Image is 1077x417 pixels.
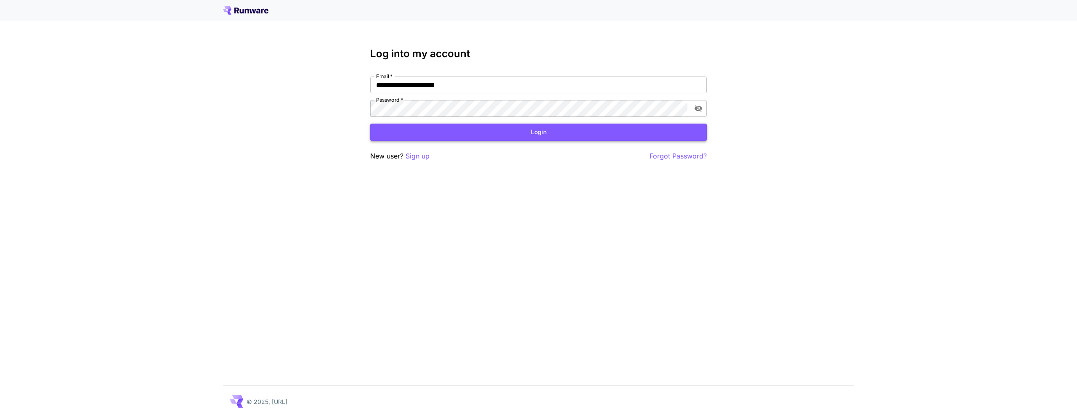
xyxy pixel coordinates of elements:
[691,101,706,116] button: toggle password visibility
[406,151,430,161] button: Sign up
[247,397,287,406] p: © 2025, [URL]
[376,96,403,103] label: Password
[370,151,430,161] p: New user?
[370,48,707,60] h3: Log into my account
[370,124,707,141] button: Login
[650,151,707,161] button: Forgot Password?
[376,73,393,80] label: Email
